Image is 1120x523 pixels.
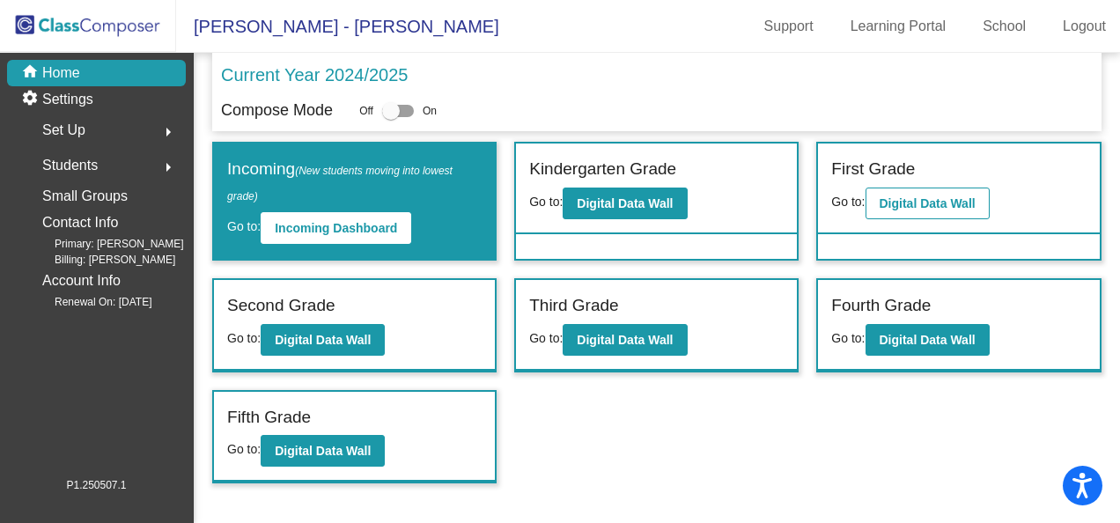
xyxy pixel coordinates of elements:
[261,324,385,356] button: Digital Data Wall
[227,157,482,207] label: Incoming
[529,331,563,345] span: Go to:
[836,12,961,41] a: Learning Portal
[21,63,42,84] mat-icon: home
[261,212,411,244] button: Incoming Dashboard
[227,165,453,203] span: (New students moving into lowest grade)
[221,62,408,88] p: Current Year 2024/2025
[750,12,828,41] a: Support
[221,99,333,122] p: Compose Mode
[158,122,179,143] mat-icon: arrow_right
[866,324,990,356] button: Digital Data Wall
[42,210,118,235] p: Contact Info
[831,195,865,209] span: Go to:
[831,293,931,319] label: Fourth Grade
[261,435,385,467] button: Digital Data Wall
[275,221,397,235] b: Incoming Dashboard
[880,196,976,210] b: Digital Data Wall
[577,333,673,347] b: Digital Data Wall
[42,118,85,143] span: Set Up
[423,103,437,119] span: On
[969,12,1040,41] a: School
[880,333,976,347] b: Digital Data Wall
[563,188,687,219] button: Digital Data Wall
[563,324,687,356] button: Digital Data Wall
[866,188,990,219] button: Digital Data Wall
[359,103,373,119] span: Off
[227,405,311,431] label: Fifth Grade
[21,89,42,110] mat-icon: settings
[42,89,93,110] p: Settings
[831,331,865,345] span: Go to:
[42,269,121,293] p: Account Info
[1049,12,1120,41] a: Logout
[26,294,151,310] span: Renewal On: [DATE]
[227,293,335,319] label: Second Grade
[26,236,184,252] span: Primary: [PERSON_NAME]
[529,195,563,209] span: Go to:
[176,12,499,41] span: [PERSON_NAME] - [PERSON_NAME]
[275,333,371,347] b: Digital Data Wall
[275,444,371,458] b: Digital Data Wall
[831,157,915,182] label: First Grade
[529,157,676,182] label: Kindergarten Grade
[529,293,618,319] label: Third Grade
[227,442,261,456] span: Go to:
[158,157,179,178] mat-icon: arrow_right
[577,196,673,210] b: Digital Data Wall
[42,63,80,84] p: Home
[227,331,261,345] span: Go to:
[42,153,98,178] span: Students
[227,219,261,233] span: Go to:
[42,184,128,209] p: Small Groups
[26,252,175,268] span: Billing: [PERSON_NAME]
